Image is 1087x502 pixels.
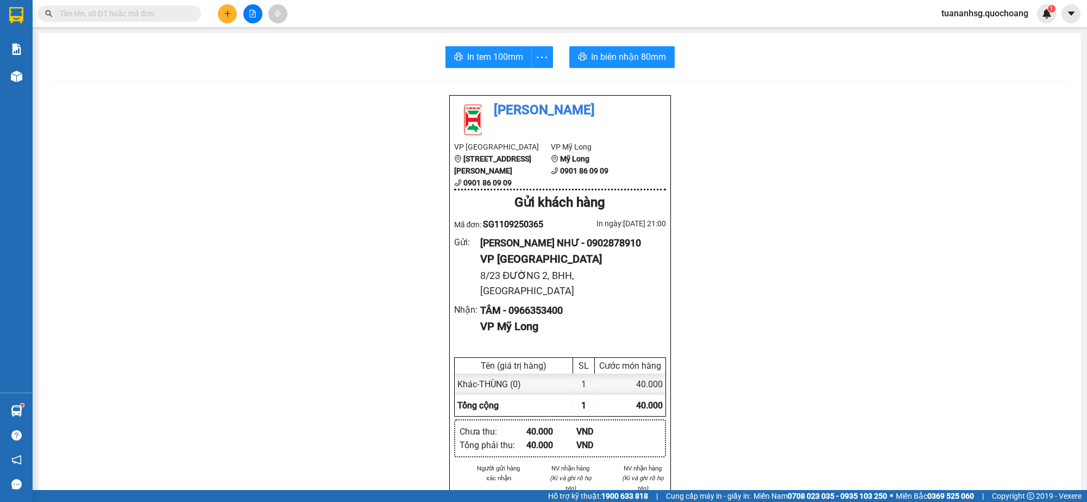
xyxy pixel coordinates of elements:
[890,494,893,498] span: ⚪️
[573,374,595,395] div: 1
[45,10,53,17] span: search
[224,10,231,17] span: plus
[454,52,463,63] span: printer
[454,218,560,231] div: Mã đơn:
[1048,5,1055,13] sup: 1
[480,318,657,335] div: VP Mỹ Long
[526,438,577,452] div: 40.000
[569,46,675,68] button: printerIn biên nhận 80mm
[60,8,188,20] input: Tìm tên, số ĐT hoặc mã đơn
[21,404,24,407] sup: 1
[560,166,608,175] b: 0901 86 09 09
[480,251,657,268] div: VP [GEOGRAPHIC_DATA]
[268,4,287,23] button: aim
[454,100,666,121] li: [PERSON_NAME]
[457,400,499,411] span: Tổng cộng
[454,155,462,163] span: environment
[933,7,1037,20] span: tuananhsg.quochoang
[622,474,664,492] i: (Kí và ghi rõ họ tên)
[1066,9,1076,18] span: caret-down
[454,100,492,138] img: logo.jpg
[1027,492,1034,500] span: copyright
[11,455,22,465] span: notification
[457,379,521,389] span: Khác - THÙNG (0)
[454,303,481,317] div: Nhận :
[460,425,526,438] div: Chưa thu :
[927,492,974,500] strong: 0369 525 060
[560,218,666,230] div: In ngày: [DATE] 21:00
[249,10,256,17] span: file-add
[551,155,558,163] span: environment
[454,235,481,249] div: Gửi :
[480,268,657,299] div: 8/23 ĐƯỜNG 2, BHH, [GEOGRAPHIC_DATA]
[457,361,570,371] div: Tên (giá trị hàng)
[578,52,587,63] span: printer
[753,490,887,502] span: Miền Nam
[1042,9,1052,18] img: icon-new-feature
[454,141,551,153] li: VP [GEOGRAPHIC_DATA]
[11,71,22,82] img: warehouse-icon
[463,178,512,187] b: 0901 86 09 09
[243,4,262,23] button: file-add
[460,438,526,452] div: Tổng phải thu :
[560,154,589,163] b: Mỹ Long
[666,490,751,502] span: Cung cấp máy in - giấy in:
[480,303,657,318] div: TÂM - 0966353400
[467,50,523,64] span: In tem 100mm
[788,492,887,500] strong: 0708 023 035 - 0935 103 250
[445,46,532,68] button: printerIn tem 100mm
[1061,4,1080,23] button: caret-down
[454,193,666,213] div: Gửi khách hàng
[1050,5,1053,13] span: 1
[480,235,657,251] div: [PERSON_NAME] NHƯ - 0902878910
[982,490,984,502] span: |
[531,46,553,68] button: more
[483,219,543,230] span: SG1109250365
[11,479,22,489] span: message
[620,463,666,473] li: NV nhận hàng
[601,492,648,500] strong: 1900 633 818
[218,4,237,23] button: plus
[9,7,23,23] img: logo-vxr
[548,463,594,473] li: NV nhận hàng
[598,361,663,371] div: Cước món hàng
[476,463,522,483] li: Người gửi hàng xác nhận
[11,430,22,441] span: question-circle
[526,425,577,438] div: 40.000
[454,154,531,175] b: [STREET_ADDRESS][PERSON_NAME]
[551,167,558,175] span: phone
[454,179,462,187] span: phone
[11,405,22,417] img: warehouse-icon
[636,400,663,411] span: 40.000
[274,10,281,17] span: aim
[11,44,22,55] img: solution-icon
[576,361,592,371] div: SL
[581,400,586,411] span: 1
[656,490,658,502] span: |
[591,50,666,64] span: In biên nhận 80mm
[576,425,627,438] div: VND
[548,490,648,502] span: Hỗ trợ kỹ thuật:
[550,474,592,492] i: (Kí và ghi rõ họ tên)
[551,141,648,153] li: VP Mỹ Long
[576,438,627,452] div: VND
[896,490,974,502] span: Miền Bắc
[595,374,665,395] div: 40.000
[532,51,552,64] span: more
